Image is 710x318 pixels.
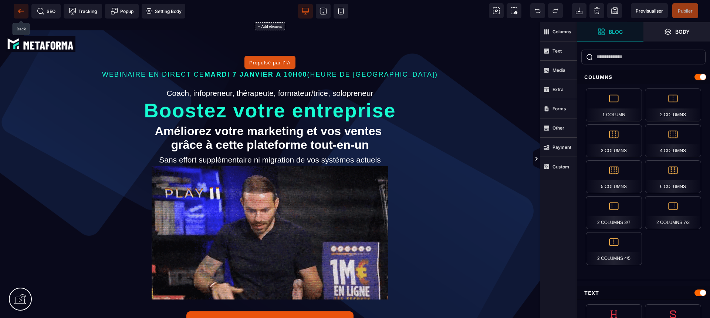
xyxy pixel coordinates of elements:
strong: Custom [552,164,569,170]
img: abe9e435164421cb06e33ef15842a39e_e5ef653356713f0d7dd3797ab850248d_Capture_d%E2%80%99e%CC%81cran_2... [6,14,75,30]
strong: Forms [552,106,566,111]
img: 1a86d00ba3cf512791b52cd22d41398a_VSL_-_MetaForma_Draft_06-low.gif [152,144,388,277]
div: 3 Columns [586,124,642,157]
div: 2 Columns [645,88,701,121]
div: Columns [577,70,710,84]
span: Tracking [69,7,97,15]
strong: Bloc [609,29,623,34]
p: WEBINAIRE EN DIRECT CE (HEURE DE [GEOGRAPHIC_DATA]) [39,47,501,58]
text: Améliorez votre marketing et vos ventes grâce à cette plateforme tout-en-un [74,100,467,131]
span: Open Blocks [577,22,643,41]
span: Popup [111,7,133,15]
text: Sans effort supplémentaire ni migration de vos systèmes actuels [74,131,467,144]
strong: Extra [552,87,564,92]
div: Text [577,286,710,300]
button: Propulsé par l'IA [244,34,295,47]
div: 4 Columns [645,124,701,157]
text: Coach, infopreneur, thérapeute, formateur/trice, solopreneur [74,65,467,77]
strong: Text [552,48,562,54]
strong: Other [552,125,564,131]
span: MARDI 7 JANVIER A 10H00 [204,48,307,56]
div: 1 Column [586,88,642,121]
span: View components [489,3,504,18]
span: Setting Body [145,7,182,15]
span: SEO [37,7,55,15]
strong: Columns [552,29,571,34]
button: Regarder la demo maintenant100% Gratuit [186,289,353,312]
span: Preview [631,3,668,18]
p: Boostez votre entreprise [39,83,501,94]
strong: Media [552,67,565,73]
span: Previsualiser [636,8,663,14]
span: Publier [678,8,693,14]
div: 2 Columns 3/7 [586,196,642,229]
strong: Body [675,29,690,34]
div: 5 Columns [586,160,642,193]
span: Open Layer Manager [643,22,710,41]
strong: Payment [552,144,571,150]
div: 6 Columns [645,160,701,193]
div: 2 Columns 7/3 [645,196,701,229]
div: 2 Columns 4/5 [586,232,642,265]
span: Screenshot [507,3,521,18]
